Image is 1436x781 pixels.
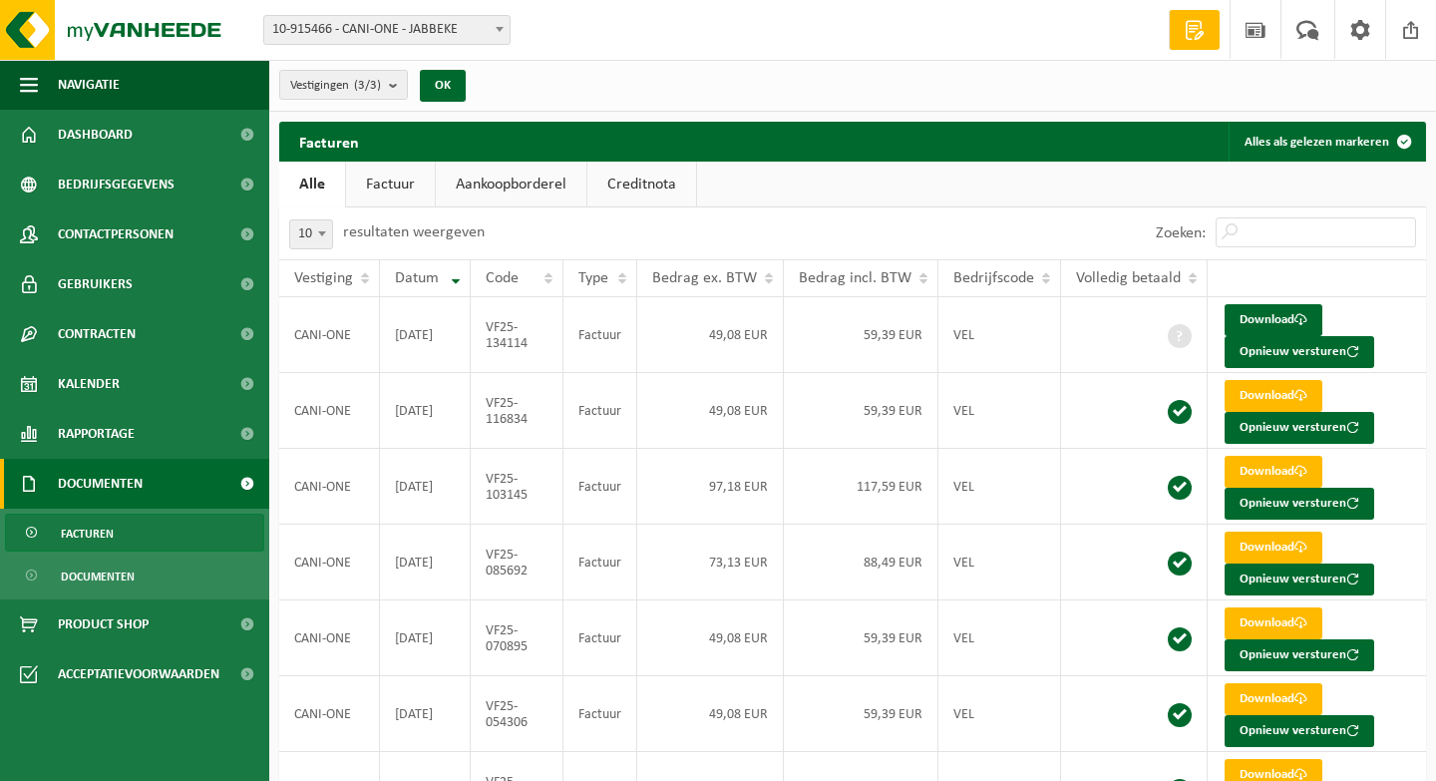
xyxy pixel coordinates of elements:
[289,219,333,249] span: 10
[294,270,353,286] span: Vestiging
[637,676,784,752] td: 49,08 EUR
[938,676,1061,752] td: VEL
[471,525,563,600] td: VF25-085692
[61,515,114,553] span: Facturen
[563,449,637,525] td: Factuur
[343,224,485,240] label: resultaten weergeven
[1225,532,1322,564] a: Download
[279,525,380,600] td: CANI-ONE
[799,270,911,286] span: Bedrag incl. BTW
[263,15,511,45] span: 10-915466 - CANI-ONE - JABBEKE
[58,160,175,209] span: Bedrijfsgegevens
[637,297,784,373] td: 49,08 EUR
[938,525,1061,600] td: VEL
[938,449,1061,525] td: VEL
[58,599,149,649] span: Product Shop
[1229,122,1424,162] button: Alles als gelezen markeren
[5,557,264,594] a: Documenten
[58,110,133,160] span: Dashboard
[279,373,380,449] td: CANI-ONE
[264,16,510,44] span: 10-915466 - CANI-ONE - JABBEKE
[1225,607,1322,639] a: Download
[380,449,472,525] td: [DATE]
[1225,380,1322,412] a: Download
[436,162,586,207] a: Aankoopborderel
[587,162,696,207] a: Creditnota
[563,525,637,600] td: Factuur
[563,297,637,373] td: Factuur
[784,525,938,600] td: 88,49 EUR
[637,449,784,525] td: 97,18 EUR
[58,209,174,259] span: Contactpersonen
[1225,715,1374,747] button: Opnieuw versturen
[58,60,120,110] span: Navigatie
[279,297,380,373] td: CANI-ONE
[380,676,472,752] td: [DATE]
[563,676,637,752] td: Factuur
[1225,304,1322,336] a: Download
[563,373,637,449] td: Factuur
[784,676,938,752] td: 59,39 EUR
[471,297,563,373] td: VF25-134114
[346,162,435,207] a: Factuur
[486,270,519,286] span: Code
[1225,564,1374,595] button: Opnieuw versturen
[1225,639,1374,671] button: Opnieuw versturen
[578,270,608,286] span: Type
[1225,683,1322,715] a: Download
[1225,488,1374,520] button: Opnieuw versturen
[279,600,380,676] td: CANI-ONE
[471,600,563,676] td: VF25-070895
[1225,336,1374,368] button: Opnieuw versturen
[637,525,784,600] td: 73,13 EUR
[784,373,938,449] td: 59,39 EUR
[58,649,219,699] span: Acceptatievoorwaarden
[1225,412,1374,444] button: Opnieuw versturen
[380,525,472,600] td: [DATE]
[420,70,466,102] button: OK
[58,409,135,459] span: Rapportage
[938,600,1061,676] td: VEL
[354,79,381,92] count: (3/3)
[953,270,1034,286] span: Bedrijfscode
[290,220,332,248] span: 10
[58,359,120,409] span: Kalender
[395,270,439,286] span: Datum
[637,600,784,676] td: 49,08 EUR
[279,162,345,207] a: Alle
[380,600,472,676] td: [DATE]
[290,71,381,101] span: Vestigingen
[784,449,938,525] td: 117,59 EUR
[380,297,472,373] td: [DATE]
[652,270,757,286] span: Bedrag ex. BTW
[471,676,563,752] td: VF25-054306
[784,600,938,676] td: 59,39 EUR
[279,676,380,752] td: CANI-ONE
[58,459,143,509] span: Documenten
[5,514,264,552] a: Facturen
[637,373,784,449] td: 49,08 EUR
[58,309,136,359] span: Contracten
[279,70,408,100] button: Vestigingen(3/3)
[58,259,133,309] span: Gebruikers
[471,373,563,449] td: VF25-116834
[279,122,379,161] h2: Facturen
[380,373,472,449] td: [DATE]
[1225,456,1322,488] a: Download
[938,373,1061,449] td: VEL
[1156,225,1206,241] label: Zoeken:
[279,449,380,525] td: CANI-ONE
[938,297,1061,373] td: VEL
[471,449,563,525] td: VF25-103145
[61,558,135,595] span: Documenten
[563,600,637,676] td: Factuur
[784,297,938,373] td: 59,39 EUR
[1076,270,1181,286] span: Volledig betaald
